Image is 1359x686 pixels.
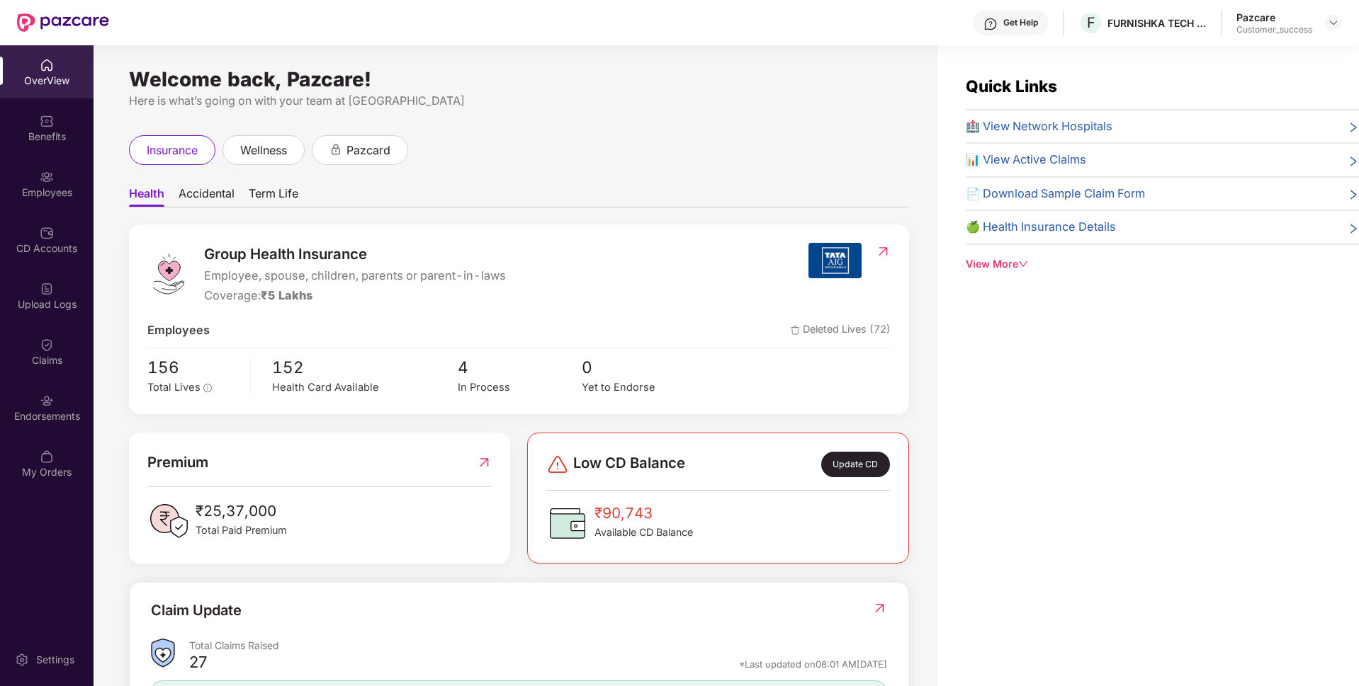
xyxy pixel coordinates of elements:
[129,186,164,207] span: Health
[40,338,54,352] img: svg+xml;base64,PHN2ZyBpZD0iQ2xhaW0iIHhtbG5zPSJodHRwOi8vd3d3LnczLm9yZy8yMDAwL3N2ZyIgd2lkdGg9IjIwIi...
[966,118,1112,136] span: 🏥 View Network Hospitals
[791,326,800,335] img: deleteIcon
[249,186,298,207] span: Term Life
[40,450,54,464] img: svg+xml;base64,PHN2ZyBpZD0iTXlfT3JkZXJzIiBkYXRhLW5hbWU9Ik15IE9yZGVycyIgeG1sbnM9Imh0dHA6Ly93d3cudz...
[329,143,342,156] div: animation
[594,525,693,540] span: Available CD Balance
[966,76,1057,96] span: Quick Links
[204,287,506,305] div: Coverage:
[189,639,887,652] div: Total Claims Raised
[966,256,1359,272] div: View More
[17,13,109,32] img: New Pazcare Logo
[546,502,589,544] img: CDBalanceIcon
[32,653,79,667] div: Settings
[147,500,190,542] img: PaidPremiumIcon
[477,451,492,474] img: RedirectIcon
[872,601,887,615] img: RedirectIcon
[1348,120,1359,136] span: right
[40,58,54,72] img: svg+xml;base64,PHN2ZyBpZD0iSG9tZSIgeG1sbnM9Imh0dHA6Ly93d3cudzMub3JnLzIwMDAvc3ZnIiB3aWR0aD0iMjAiIG...
[582,355,706,380] span: 0
[346,142,390,159] span: pazcard
[40,114,54,128] img: svg+xml;base64,PHN2ZyBpZD0iQmVuZWZpdHMiIHhtbG5zPSJodHRwOi8vd3d3LnczLm9yZy8yMDAwL3N2ZyIgd2lkdGg9Ij...
[1087,14,1095,31] span: F
[40,394,54,408] img: svg+xml;base64,PHN2ZyBpZD0iRW5kb3JzZW1lbnRzIiB4bWxucz0iaHR0cDovL3d3dy53My5vcmcvMjAwMC9zdmciIHdpZH...
[1236,11,1312,24] div: Pazcare
[791,321,891,340] span: Deleted Lives (72)
[15,653,29,667] img: svg+xml;base64,PHN2ZyBpZD0iU2V0dGluZy0yMHgyMCIgeG1sbnM9Imh0dHA6Ly93d3cudzMub3JnLzIwMDAvc3ZnIiB3aW...
[966,185,1145,203] span: 📄 Download Sample Claim Form
[272,379,458,396] div: Health Card Available
[1328,17,1339,28] img: svg+xml;base64,PHN2ZyBpZD0iRHJvcGRvd24tMzJ4MzIiIHhtbG5zPSJodHRwOi8vd3d3LnczLm9yZy8yMDAwL3N2ZyIgd2...
[147,355,240,380] span: 156
[147,451,208,474] span: Premium
[1003,17,1038,28] div: Get Help
[458,355,582,380] span: 4
[196,522,287,538] span: Total Paid Premium
[1348,154,1359,169] span: right
[189,652,207,676] div: 27
[966,151,1086,169] span: 📊 View Active Claims
[147,142,198,159] span: insurance
[808,243,862,278] img: insurerIcon
[983,17,998,31] img: svg+xml;base64,PHN2ZyBpZD0iSGVscC0zMngzMiIgeG1sbnM9Imh0dHA6Ly93d3cudzMub3JnLzIwMDAvc3ZnIiB3aWR0aD...
[546,453,569,476] img: svg+xml;base64,PHN2ZyBpZD0iRGFuZ2VyLTMyeDMyIiB4bWxucz0iaHR0cDovL3d3dy53My5vcmcvMjAwMC9zdmciIHdpZH...
[129,74,909,85] div: Welcome back, Pazcare!
[204,243,506,265] span: Group Health Insurance
[240,142,287,159] span: wellness
[40,226,54,240] img: svg+xml;base64,PHN2ZyBpZD0iQ0RfQWNjb3VudHMiIGRhdGEtbmFtZT0iQ0QgQWNjb3VudHMiIHhtbG5zPSJodHRwOi8vd3...
[1236,24,1312,35] div: Customer_success
[129,92,909,110] div: Here is what’s going on with your team at [GEOGRAPHIC_DATA]
[966,218,1116,236] span: 🍏 Health Insurance Details
[40,170,54,184] img: svg+xml;base64,PHN2ZyBpZD0iRW1wbG95ZWVzIiB4bWxucz0iaHR0cDovL3d3dy53My5vcmcvMjAwMC9zdmciIHdpZHRoPS...
[1348,188,1359,203] span: right
[204,267,506,285] span: Employee, spouse, children, parents or parent-in-laws
[196,500,287,522] span: ₹25,37,000
[151,639,175,668] img: ClaimsSummaryIcon
[147,381,201,394] span: Total Lives
[582,379,706,396] div: Yet to Endorse
[876,244,891,258] img: RedirectIcon
[594,502,693,525] span: ₹90,743
[573,452,685,477] span: Low CD Balance
[1018,259,1028,269] span: down
[458,379,582,396] div: In Process
[1107,16,1207,30] div: FURNISHKA TECH PRIVATE LIMITED
[147,253,190,295] img: logo
[739,658,887,670] div: *Last updated on 08:01 AM[DATE]
[272,355,458,380] span: 152
[147,321,210,340] span: Employees
[1348,221,1359,236] span: right
[179,186,235,207] span: Accidental
[203,384,212,392] span: info-circle
[151,600,242,622] div: Claim Update
[40,282,54,296] img: svg+xml;base64,PHN2ZyBpZD0iVXBsb2FkX0xvZ3MiIGRhdGEtbmFtZT0iVXBsb2FkIExvZ3MiIHhtbG5zPSJodHRwOi8vd3...
[261,288,312,302] span: ₹5 Lakhs
[821,452,890,477] div: Update CD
